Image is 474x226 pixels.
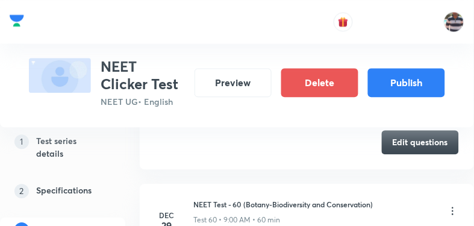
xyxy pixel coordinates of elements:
[29,58,91,93] img: fallback-thumbnail.png
[382,130,459,154] button: Edit questions
[36,184,92,198] h5: Specifications
[14,134,29,149] p: 1
[334,12,353,31] button: avatar
[101,58,185,93] h3: NEET Clicker Test
[338,16,349,27] img: avatar
[281,68,358,97] button: Delete
[368,68,445,97] button: Publish
[193,199,373,210] h6: NEET Test - 60 (Botany-Biodiversity and Conservation)
[155,210,179,221] h6: Dec
[36,134,105,160] h5: Test series details
[444,11,464,32] img: jugraj singh
[101,95,185,108] p: NEET UG • English
[10,11,24,30] img: Company Logo
[195,68,272,97] button: Preview
[193,215,281,225] p: Test 60 • 9:00 AM • 60 min
[10,11,24,33] a: Company Logo
[14,184,29,198] p: 2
